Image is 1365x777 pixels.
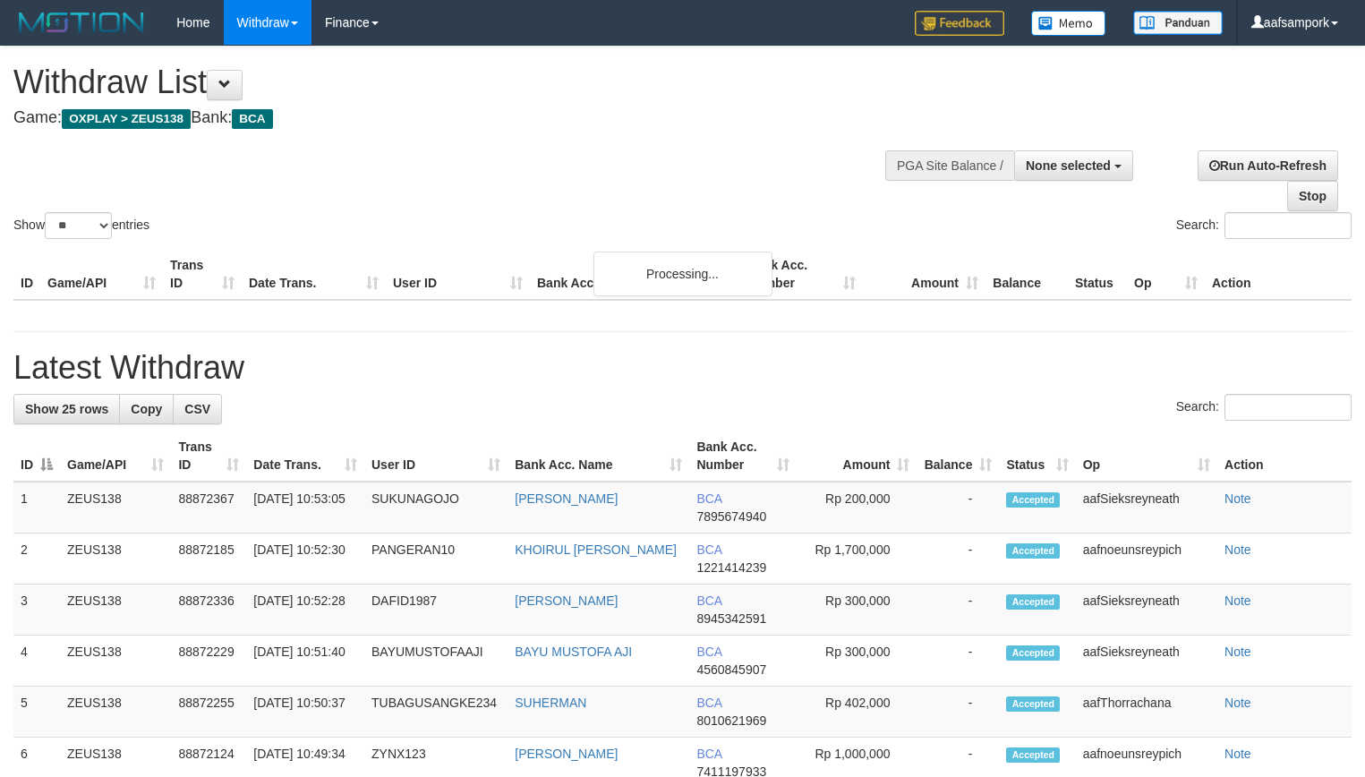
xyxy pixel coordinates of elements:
[246,534,364,585] td: [DATE] 10:52:30
[740,249,863,300] th: Bank Acc. Number
[1031,11,1106,36] img: Button%20Memo.svg
[1127,249,1205,300] th: Op
[1006,747,1060,763] span: Accepted
[915,11,1004,36] img: Feedback.jpg
[1006,492,1060,508] span: Accepted
[60,585,171,636] td: ZEUS138
[60,636,171,687] td: ZEUS138
[1068,249,1127,300] th: Status
[985,249,1068,300] th: Balance
[1076,585,1217,636] td: aafSieksreyneath
[364,534,508,585] td: PANGERAN10
[13,212,149,239] label: Show entries
[1205,249,1352,300] th: Action
[696,611,766,626] span: Copy 8945342591 to clipboard
[1014,150,1133,181] button: None selected
[171,585,246,636] td: 88872336
[246,636,364,687] td: [DATE] 10:51:40
[1198,150,1338,181] a: Run Auto-Refresh
[515,645,632,659] a: BAYU MUSTOFA AJI
[917,431,999,482] th: Balance: activate to sort column ascending
[515,747,618,761] a: [PERSON_NAME]
[696,593,721,608] span: BCA
[696,491,721,506] span: BCA
[246,687,364,738] td: [DATE] 10:50:37
[163,249,242,300] th: Trans ID
[13,482,60,534] td: 1
[1224,645,1251,659] a: Note
[364,585,508,636] td: DAFID1987
[60,431,171,482] th: Game/API: activate to sort column ascending
[1224,696,1251,710] a: Note
[530,249,740,300] th: Bank Acc. Name
[13,109,892,127] h4: Game: Bank:
[1076,687,1217,738] td: aafThorrachana
[593,252,772,296] div: Processing...
[13,64,892,100] h1: Withdraw List
[515,542,677,557] a: KHOIRUL [PERSON_NAME]
[1176,212,1352,239] label: Search:
[60,482,171,534] td: ZEUS138
[246,585,364,636] td: [DATE] 10:52:28
[696,542,721,557] span: BCA
[13,687,60,738] td: 5
[1133,11,1223,35] img: panduan.png
[1176,394,1352,421] label: Search:
[1076,431,1217,482] th: Op: activate to sort column ascending
[696,747,721,761] span: BCA
[13,9,149,36] img: MOTION_logo.png
[13,636,60,687] td: 4
[797,687,917,738] td: Rp 402,000
[364,482,508,534] td: SUKUNAGOJO
[232,109,272,129] span: BCA
[45,212,112,239] select: Showentries
[797,585,917,636] td: Rp 300,000
[40,249,163,300] th: Game/API
[1006,543,1060,559] span: Accepted
[13,585,60,636] td: 3
[386,249,530,300] th: User ID
[119,394,174,424] a: Copy
[515,491,618,506] a: [PERSON_NAME]
[696,662,766,677] span: Copy 4560845907 to clipboard
[62,109,191,129] span: OXPLAY > ZEUS138
[25,402,108,416] span: Show 25 rows
[1224,394,1352,421] input: Search:
[689,431,796,482] th: Bank Acc. Number: activate to sort column ascending
[515,696,586,710] a: SUHERMAN
[797,482,917,534] td: Rp 200,000
[508,431,689,482] th: Bank Acc. Name: activate to sort column ascending
[171,534,246,585] td: 88872185
[171,482,246,534] td: 88872367
[797,431,917,482] th: Amount: activate to sort column ascending
[242,249,386,300] th: Date Trans.
[246,482,364,534] td: [DATE] 10:53:05
[1006,594,1060,610] span: Accepted
[171,431,246,482] th: Trans ID: activate to sort column ascending
[60,687,171,738] td: ZEUS138
[696,560,766,575] span: Copy 1221414239 to clipboard
[364,431,508,482] th: User ID: activate to sort column ascending
[1076,534,1217,585] td: aafnoeunsreypich
[60,534,171,585] td: ZEUS138
[171,687,246,738] td: 88872255
[364,636,508,687] td: BAYUMUSTOFAAJI
[999,431,1075,482] th: Status: activate to sort column ascending
[917,585,999,636] td: -
[696,645,721,659] span: BCA
[173,394,222,424] a: CSV
[917,636,999,687] td: -
[1217,431,1352,482] th: Action
[184,402,210,416] span: CSV
[1006,645,1060,661] span: Accepted
[885,150,1014,181] div: PGA Site Balance /
[696,696,721,710] span: BCA
[917,534,999,585] td: -
[1224,747,1251,761] a: Note
[131,402,162,416] span: Copy
[863,249,985,300] th: Amount
[246,431,364,482] th: Date Trans.: activate to sort column ascending
[13,394,120,424] a: Show 25 rows
[1076,482,1217,534] td: aafSieksreyneath
[1224,593,1251,608] a: Note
